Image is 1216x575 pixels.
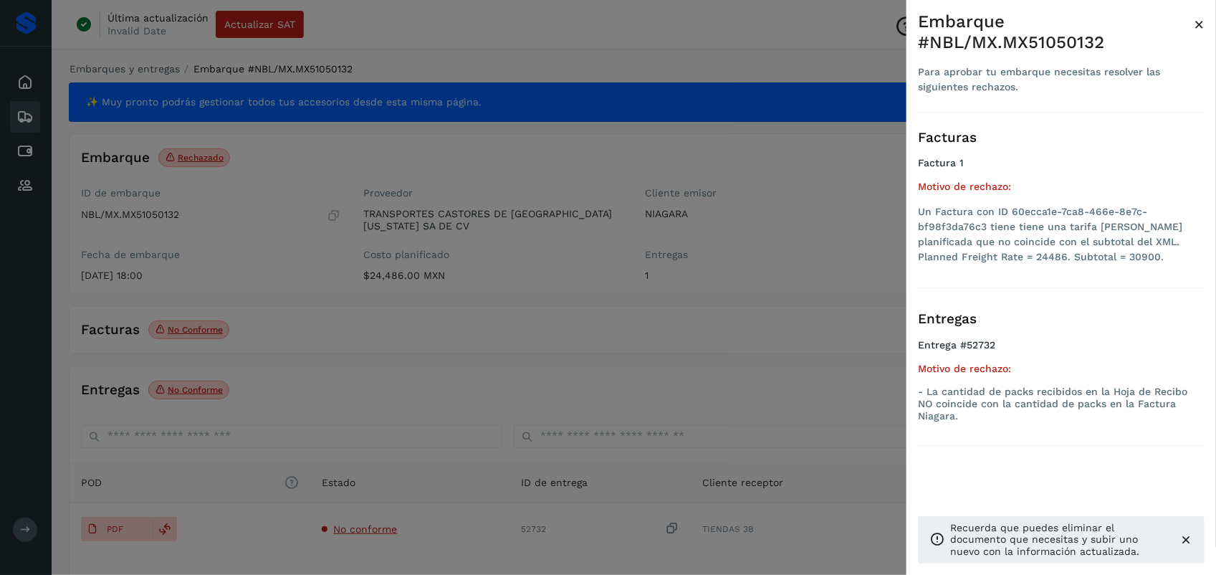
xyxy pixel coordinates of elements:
h3: Facturas [918,130,1205,146]
li: Un Factura con ID 60ecca1e-7ca8-466e-8e7c-bf98f3da76c3 tiene tiene una tarifa [PERSON_NAME] plani... [918,204,1205,265]
div: Para aprobar tu embarque necesitas resolver las siguientes rechazos. [918,65,1194,95]
h4: Factura 1 [918,157,1205,169]
p: - La cantidad de packs recibidos en la Hoja de Recibo NO coincide con la cantidad de packs en la ... [918,386,1205,422]
h4: Entrega #52732 [918,339,1205,363]
button: Close [1194,11,1205,37]
p: Recuerda que puedes eliminar el documento que necesitas y subir uno nuevo con la información actu... [950,522,1167,558]
h5: Motivo de rechazo: [918,181,1205,193]
div: Embarque #NBL/MX.MX51050132 [918,11,1194,53]
h3: Entregas [918,311,1205,328]
span: × [1194,14,1205,34]
h5: Motivo de rechazo: [918,363,1205,375]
